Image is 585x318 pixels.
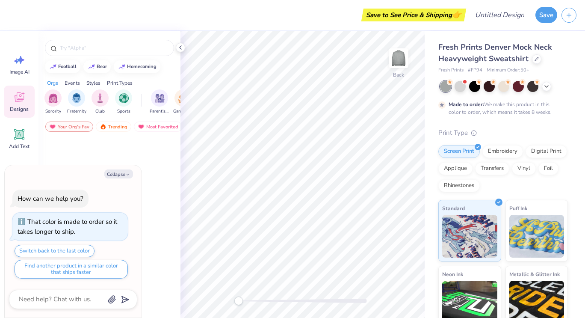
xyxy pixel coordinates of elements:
[44,89,62,115] div: filter for Sorority
[67,89,86,115] div: filter for Fraternity
[452,9,461,20] span: 👉
[482,145,523,158] div: Embroidery
[438,42,552,64] span: Fresh Prints Denver Mock Neck Heavyweight Sweatshirt
[65,79,80,87] div: Events
[10,106,29,113] span: Designs
[100,124,106,130] img: trending.gif
[393,71,404,79] div: Back
[9,143,30,150] span: Add Text
[117,108,130,115] span: Sports
[96,122,131,132] div: Trending
[442,204,465,213] span: Standard
[45,108,61,115] span: Sorority
[509,204,527,213] span: Puff Ink
[438,179,480,192] div: Rhinestones
[526,145,567,158] div: Digital Print
[173,89,193,115] button: filter button
[535,7,557,23] button: Save
[512,162,536,175] div: Vinyl
[59,44,168,52] input: Try "Alpha"
[119,93,129,103] img: Sports Image
[50,64,56,69] img: trend_line.gif
[45,60,80,73] button: football
[104,169,133,178] button: Collapse
[115,89,132,115] button: filter button
[475,162,509,175] div: Transfers
[363,9,464,21] div: Save to See Price & Shipping
[442,215,497,258] img: Standard
[83,60,111,73] button: bear
[442,270,463,279] span: Neon Ink
[178,93,188,103] img: Game Day Image
[18,217,117,236] div: That color is made to order so it takes longer to ship.
[9,68,30,75] span: Image AI
[92,89,109,115] div: filter for Club
[67,108,86,115] span: Fraternity
[72,93,81,103] img: Fraternity Image
[47,79,58,87] div: Orgs
[234,297,243,305] div: Accessibility label
[538,162,558,175] div: Foil
[95,108,105,115] span: Club
[49,124,56,130] img: most_fav.gif
[92,89,109,115] button: filter button
[509,215,564,258] img: Puff Ink
[15,260,128,279] button: Find another product in a similar color that ships faster
[438,67,464,74] span: Fresh Prints
[107,79,133,87] div: Print Types
[86,79,100,87] div: Styles
[449,101,484,108] strong: Made to order:
[67,89,86,115] button: filter button
[15,245,95,257] button: Switch back to the last color
[138,124,145,130] img: most_fav.gif
[155,93,165,103] img: Parent's Weekend Image
[118,64,125,69] img: trend_line.gif
[95,93,105,103] img: Club Image
[88,64,95,69] img: trend_line.gif
[97,64,107,69] div: bear
[438,145,480,158] div: Screen Print
[150,89,169,115] button: filter button
[45,122,93,132] div: Your Org's Fav
[173,89,193,115] div: filter for Game Day
[44,89,62,115] button: filter button
[115,89,132,115] div: filter for Sports
[390,50,407,67] img: Back
[18,194,83,203] div: How can we help you?
[134,122,182,132] div: Most Favorited
[173,108,193,115] span: Game Day
[150,89,169,115] div: filter for Parent's Weekend
[487,67,529,74] span: Minimum Order: 50 +
[438,128,568,138] div: Print Type
[150,108,169,115] span: Parent's Weekend
[468,67,482,74] span: # FP94
[48,93,58,103] img: Sorority Image
[58,64,77,69] div: football
[449,101,554,116] div: We make this product in this color to order, which means it takes 8 weeks.
[509,270,560,279] span: Metallic & Glitter Ink
[438,162,473,175] div: Applique
[114,60,160,73] button: homecoming
[468,6,531,24] input: Untitled Design
[127,64,157,69] div: homecoming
